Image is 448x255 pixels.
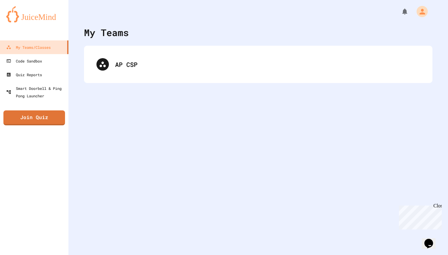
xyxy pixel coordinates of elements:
[6,85,66,100] div: Smart Doorbell & Ping Pong Launcher
[6,44,51,51] div: My Teams/Classes
[6,57,42,65] div: Code Sandbox
[90,52,426,77] div: AP CSP
[422,230,442,249] iframe: chat widget
[390,6,410,17] div: My Notifications
[3,110,65,125] a: Join Quiz
[2,2,43,39] div: Chat with us now!Close
[115,60,420,69] div: AP CSP
[84,25,129,39] div: My Teams
[410,4,429,19] div: My Account
[396,203,442,229] iframe: chat widget
[6,71,42,78] div: Quiz Reports
[6,6,62,22] img: logo-orange.svg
